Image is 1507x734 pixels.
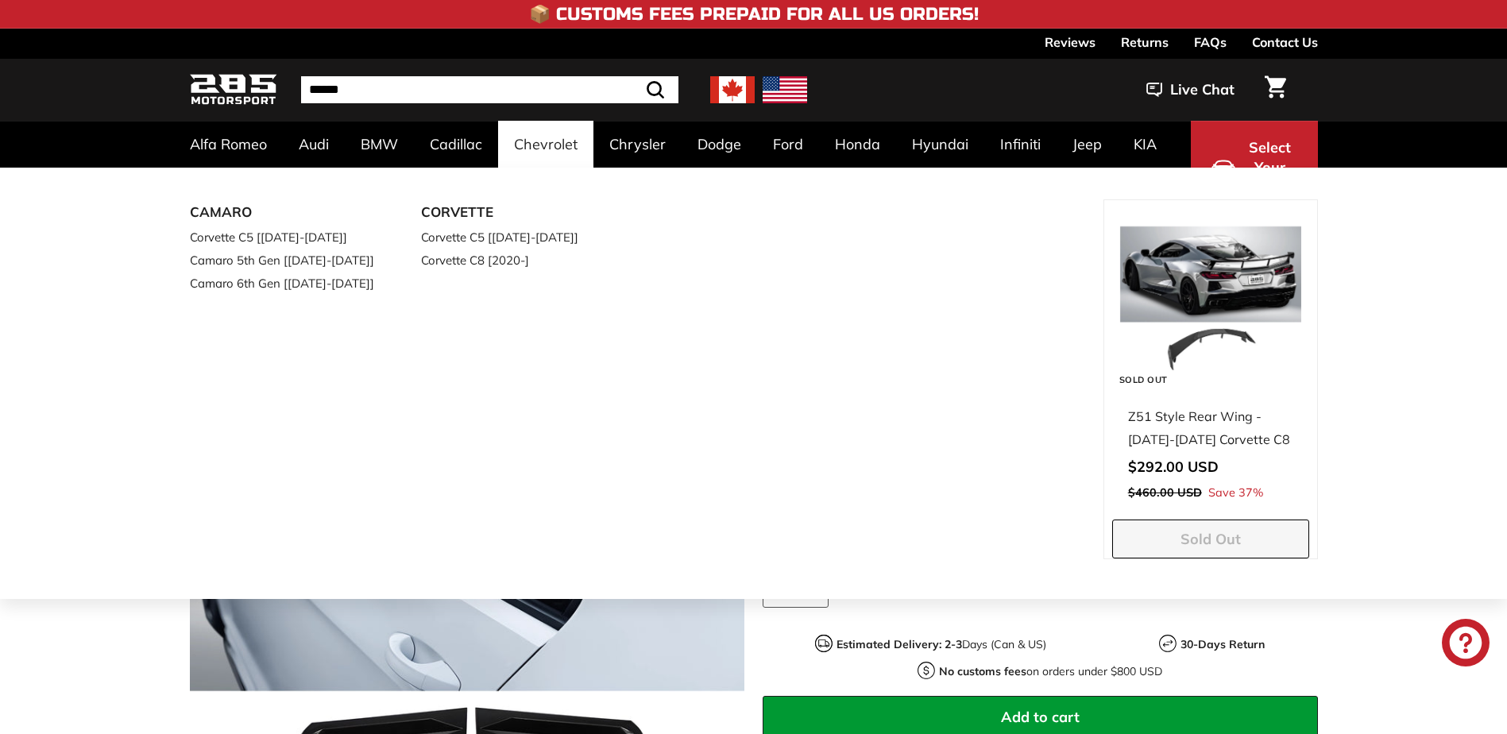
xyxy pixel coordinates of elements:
[421,226,609,249] a: Corvette C5 [[DATE]-[DATE]]
[837,637,962,651] strong: Estimated Delivery: 2-3
[1180,530,1241,548] span: Sold Out
[1045,29,1095,56] a: Reviews
[819,121,896,168] a: Honda
[190,249,377,272] a: Camaro 5th Gen [[DATE]-[DATE]]
[1128,405,1293,451] div: Z51 Style Rear Wing - [DATE]-[DATE] Corvette C8
[1128,485,1202,500] span: $460.00 USD
[283,121,345,168] a: Audi
[1112,200,1309,520] a: Sold Out Z51 Style Rear Wing - [DATE]-[DATE] Corvette C8 Save 37%
[1128,458,1219,476] span: $292.00 USD
[190,71,277,109] img: Logo_285_Motorsport_areodynamics_components
[421,249,609,272] a: Corvette C8 [2020-]
[1121,29,1169,56] a: Returns
[345,121,414,168] a: BMW
[1437,619,1494,670] inbox-online-store-chat: Shopify online store chat
[939,664,1026,678] strong: No customs fees
[1243,137,1297,199] span: Select Your Vehicle
[414,121,498,168] a: Cadillac
[190,226,377,249] a: Corvette C5 [[DATE]-[DATE]]
[1057,121,1118,168] a: Jeep
[1113,371,1174,389] div: Sold Out
[1170,79,1235,100] span: Live Chat
[984,121,1057,168] a: Infiniti
[837,636,1046,653] p: Days (Can & US)
[1180,637,1265,651] strong: 30-Days Return
[1208,483,1263,504] span: Save 37%
[301,76,678,103] input: Search
[1194,29,1227,56] a: FAQs
[939,663,1162,680] p: on orders under $800 USD
[1126,70,1255,110] button: Live Chat
[896,121,984,168] a: Hyundai
[174,121,283,168] a: Alfa Romeo
[1252,29,1318,56] a: Contact Us
[498,121,593,168] a: Chevrolet
[190,272,377,295] a: Camaro 6th Gen [[DATE]-[DATE]]
[593,121,682,168] a: Chrysler
[682,121,757,168] a: Dodge
[1001,708,1080,726] span: Add to cart
[1112,520,1309,559] button: Sold Out
[1255,63,1296,117] a: Cart
[1118,121,1173,168] a: KIA
[757,121,819,168] a: Ford
[529,5,979,24] h4: 📦 Customs Fees Prepaid for All US Orders!
[421,199,609,226] a: CORVETTE
[190,199,377,226] a: CAMARO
